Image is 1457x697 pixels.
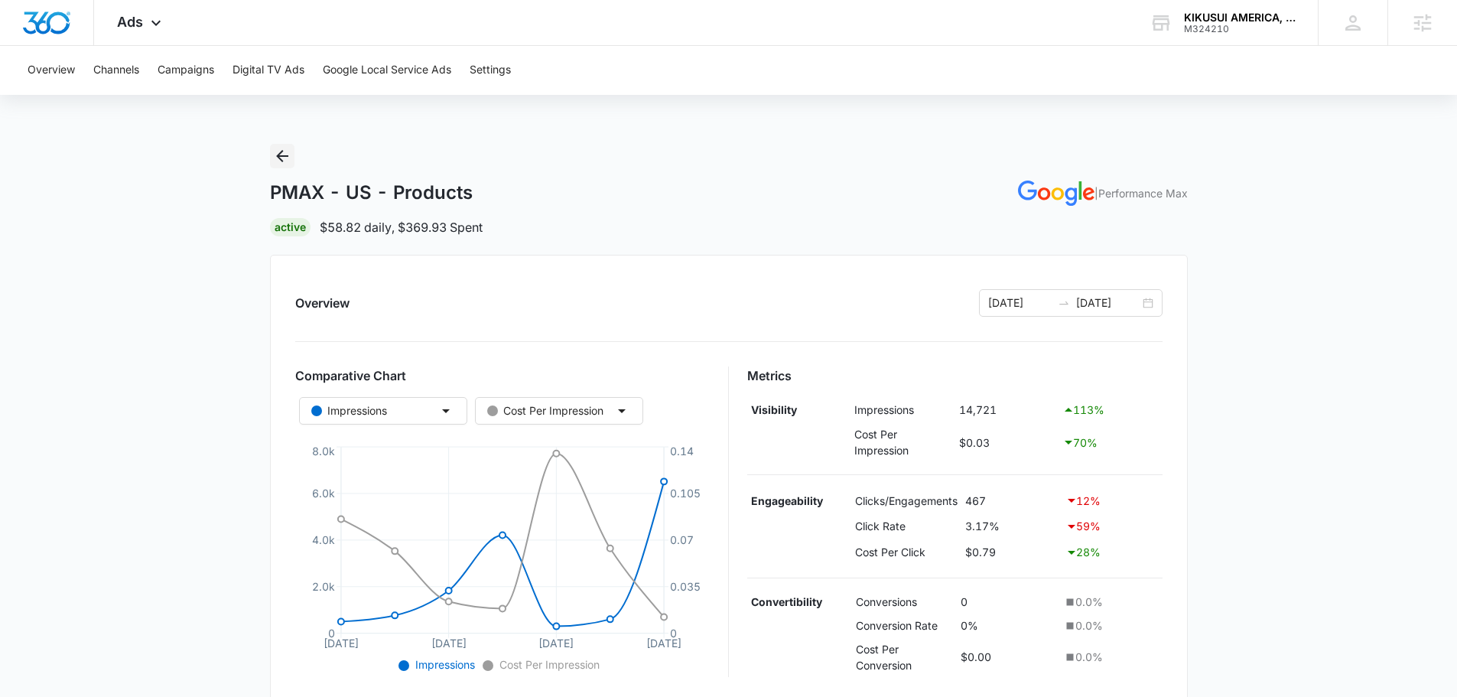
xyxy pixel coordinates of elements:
tspan: [DATE] [323,636,358,649]
tspan: 6.0k [311,487,334,500]
h3: Comparative Chart [295,366,711,385]
div: Cost Per Impression [487,402,603,419]
span: to [1058,297,1070,309]
td: $0.03 [955,422,1059,462]
button: Campaigns [158,46,214,95]
span: Cost Per Impression [496,658,600,671]
button: Cost Per Impression [475,397,643,425]
tspan: 2.0k [311,580,334,593]
h2: Overview [295,294,350,312]
div: 28 % [1065,543,1159,562]
td: Conversions [852,591,957,614]
td: Click Rate [851,513,961,539]
h3: Metrics [747,366,1163,385]
p: $58.82 daily , $369.93 Spent [320,218,483,236]
button: Google Local Service Ads [323,46,451,95]
td: Cost Per Conversion [852,637,957,677]
tspan: 0.14 [670,444,694,457]
tspan: [DATE] [646,636,681,649]
tspan: 0.105 [670,487,701,500]
span: swap-right [1058,297,1070,309]
td: 0 [957,591,1059,614]
span: Ads [117,14,143,30]
div: Active [270,218,311,236]
p: | Performance Max [1094,185,1188,201]
strong: Engageability [751,494,823,507]
td: 3.17% [961,513,1062,539]
button: Impressions [299,397,467,425]
td: 467 [961,487,1062,513]
button: Channels [93,46,139,95]
div: 113 % [1062,401,1159,419]
div: account name [1184,11,1296,24]
div: 70 % [1062,433,1159,451]
span: Impressions [412,658,475,671]
td: 0% [957,614,1059,637]
h1: PMAX - US - Products [270,181,473,204]
div: account id [1184,24,1296,34]
td: Clicks/Engagements [851,487,961,513]
img: GOOGLE_ADS [1018,181,1094,206]
button: Settings [470,46,511,95]
td: Conversion Rate [852,614,957,637]
button: Overview [28,46,75,95]
td: $0.00 [957,637,1059,677]
div: 0.0 % [1063,594,1159,610]
button: Back [270,144,294,168]
tspan: [DATE] [431,636,466,649]
button: Digital TV Ads [233,46,304,95]
tspan: 0 [670,627,677,640]
td: $0.79 [961,539,1062,565]
strong: Visibility [751,403,797,416]
td: Impressions [851,397,956,423]
tspan: 0.07 [670,533,694,546]
tspan: [DATE] [538,636,574,649]
div: 12 % [1065,491,1159,510]
div: 59 % [1065,517,1159,536]
tspan: 4.0k [311,533,334,546]
div: 0.0 % [1063,649,1159,665]
input: End date [1076,295,1140,311]
div: 0.0 % [1063,617,1159,633]
strong: Convertibility [751,595,822,608]
tspan: 0.035 [670,580,701,593]
td: Cost Per Impression [851,422,956,462]
td: Cost Per Click [851,539,961,565]
input: Start date [988,295,1052,311]
td: 14,721 [955,397,1059,423]
div: Impressions [311,402,387,419]
tspan: 0 [327,627,334,640]
tspan: 8.0k [311,444,334,457]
